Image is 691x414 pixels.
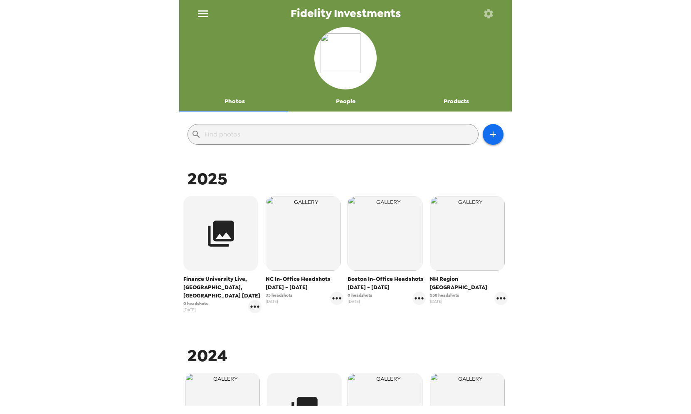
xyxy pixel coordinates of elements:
span: NC In-Office Headshots [DATE] - [DATE] [266,275,344,292]
span: 2025 [188,168,227,190]
span: [DATE] [183,307,208,313]
span: 0 headshots [348,292,372,298]
button: gallery menu [330,292,343,305]
span: 558 headshots [430,292,459,298]
span: 2024 [188,345,227,367]
button: Products [401,92,512,112]
img: gallery [430,196,505,271]
span: Finance University Live, [GEOGRAPHIC_DATA], [GEOGRAPHIC_DATA] [DATE] [183,275,262,300]
button: gallery menu [412,292,426,305]
span: [DATE] [348,298,372,305]
img: gallery [266,196,341,271]
span: NH Region [GEOGRAPHIC_DATA] [430,275,508,292]
span: [DATE] [430,298,459,305]
span: [DATE] [266,298,292,305]
span: 0 headshots [183,300,208,307]
input: Find photos [205,128,475,141]
span: Boston In-Office Headshots [DATE] - [DATE] [348,275,426,292]
button: gallery menu [494,292,508,305]
span: 35 headshots [266,292,292,298]
img: gallery [348,196,422,271]
span: Fidelity Investments [291,8,401,19]
button: gallery menu [248,300,262,313]
button: People [290,92,401,112]
button: Photos [179,92,290,112]
img: org logo [321,33,370,83]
